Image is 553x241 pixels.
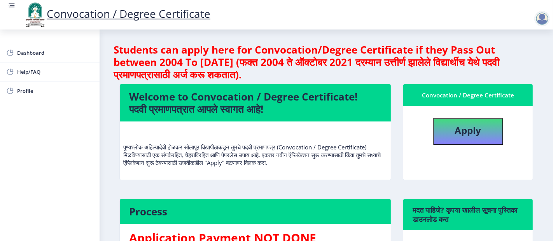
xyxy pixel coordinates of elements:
p: पुण्यश्लोक अहिल्यादेवी होळकर सोलापूर विद्यापीठाकडून तुमचे पदवी प्रमाणपत्र (Convocation / Degree C... [123,128,387,166]
h6: मदत पाहिजे? कृपया खालील सूचना पुस्तिका डाउनलोड करा [413,205,523,224]
img: logo [23,2,47,28]
span: Profile [17,86,93,95]
h4: Students can apply here for Convocation/Degree Certificate if they Pass Out between 2004 To [DATE... [114,43,539,81]
button: Apply [433,118,503,145]
span: Dashboard [17,48,93,57]
h4: Welcome to Convocation / Degree Certificate! पदवी प्रमाणपत्रात आपले स्वागत आहे! [129,90,381,115]
a: Convocation / Degree Certificate [23,6,210,21]
span: Help/FAQ [17,67,93,76]
b: Apply [455,124,481,137]
h4: Process [129,205,381,218]
div: Convocation / Degree Certificate [413,90,523,100]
